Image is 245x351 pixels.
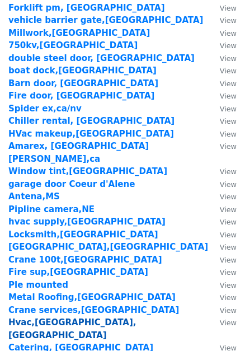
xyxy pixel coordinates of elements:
small: View [220,41,237,50]
a: Antena,MS [8,191,60,202]
small: View [220,193,237,201]
a: Fire sup,[GEOGRAPHIC_DATA] [8,267,148,277]
a: Crane 100t,[GEOGRAPHIC_DATA] [8,255,162,265]
a: Millwork,[GEOGRAPHIC_DATA] [8,28,150,38]
small: View [220,130,237,138]
a: View [209,166,237,176]
small: View [220,281,237,289]
a: Forklift pm, [GEOGRAPHIC_DATA] [8,3,165,13]
a: Window tint,[GEOGRAPHIC_DATA] [8,166,167,176]
small: View [220,16,237,25]
a: Spider ex,ca/nv [8,104,82,114]
small: View [220,180,237,189]
a: garage door Coeur d'Alene [8,179,135,189]
a: View [209,53,237,63]
small: View [220,117,237,125]
small: View [220,218,237,226]
a: View [209,280,237,290]
a: View [209,28,237,38]
small: View [220,54,237,63]
a: hvac supply,[GEOGRAPHIC_DATA] [8,217,166,227]
small: View [220,29,237,38]
a: HVac makeup,[GEOGRAPHIC_DATA] [8,129,174,139]
a: View [209,242,237,252]
a: Chiller rental, [GEOGRAPHIC_DATA] [8,116,175,126]
small: View [220,231,237,239]
small: View [220,293,237,302]
small: View [220,243,237,251]
a: Amarex, [GEOGRAPHIC_DATA][PERSON_NAME],ca [8,141,149,164]
a: View [209,116,237,126]
a: Metal Roofing,[GEOGRAPHIC_DATA] [8,292,176,302]
small: View [220,256,237,264]
a: View [209,204,237,214]
small: View [220,205,237,214]
a: Crane services,[GEOGRAPHIC_DATA] [8,305,179,315]
small: View [220,268,237,277]
a: Hvac,[GEOGRAPHIC_DATA],[GEOGRAPHIC_DATA] [8,317,136,340]
small: View [220,92,237,100]
a: Barn door, [GEOGRAPHIC_DATA] [8,78,158,88]
a: View [209,91,237,101]
a: 750kv,[GEOGRAPHIC_DATA] [8,40,138,50]
small: View [220,67,237,75]
a: [GEOGRAPHIC_DATA],[GEOGRAPHIC_DATA] [8,242,208,252]
a: double steel door, [GEOGRAPHIC_DATA] [8,53,195,63]
a: View [209,267,237,277]
a: Pipline camera,NE [8,204,95,214]
a: View [209,129,237,139]
a: View [209,255,237,265]
a: View [209,217,237,227]
small: View [220,4,237,12]
a: View [209,230,237,240]
a: View [209,65,237,76]
a: View [209,40,237,50]
a: boat dock,[GEOGRAPHIC_DATA] [8,65,157,76]
a: View [209,191,237,202]
a: View [209,3,237,13]
a: View [209,179,237,189]
a: View [209,104,237,114]
small: View [220,142,237,151]
a: View [209,292,237,302]
iframe: Chat Widget [189,297,245,351]
small: View [220,105,237,113]
a: vehicle barrier gate,[GEOGRAPHIC_DATA] [8,15,203,25]
small: View [220,79,237,88]
a: View [209,15,237,25]
a: Locksmith,[GEOGRAPHIC_DATA] [8,230,158,240]
a: View [209,78,237,88]
a: View [209,141,237,151]
small: View [220,167,237,176]
a: Fire door, [GEOGRAPHIC_DATA] [8,91,154,101]
a: Ple mounted [8,280,68,290]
